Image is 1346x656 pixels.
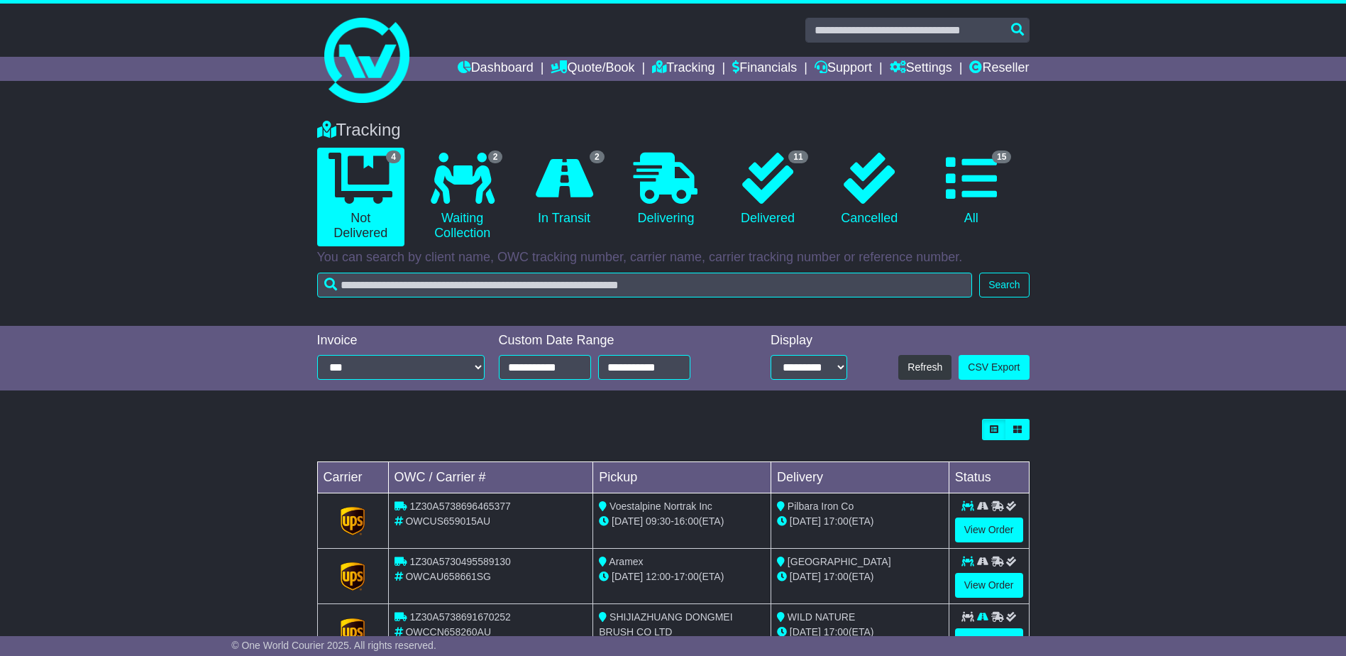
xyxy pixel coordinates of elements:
span: 17:00 [824,571,849,582]
img: GetCarrierServiceLogo [341,507,365,535]
span: 17:00 [674,571,699,582]
span: 12:00 [646,571,671,582]
span: 4 [386,151,401,163]
div: (ETA) [777,569,943,584]
span: SHIJIAZHUANG DONGMEI BRUSH CO LTD [599,611,732,638]
span: 11 [788,151,807,163]
div: (ETA) [777,625,943,640]
a: 4 Not Delivered [317,148,404,246]
a: View Order [955,573,1023,598]
a: Quote/Book [551,57,634,81]
div: Tracking [310,120,1037,141]
span: [DATE] [612,515,643,527]
span: [DATE] [790,515,821,527]
span: [GEOGRAPHIC_DATA] [788,556,891,567]
div: (ETA) [777,514,943,529]
button: Search [979,273,1029,297]
a: Financials [732,57,797,81]
a: CSV Export [959,355,1029,380]
span: 09:30 [646,515,671,527]
span: OWCCN658260AU [405,626,491,638]
span: WILD NATURE [788,611,855,623]
span: 17:00 [824,515,849,527]
a: Cancelled [826,148,913,231]
span: 16:00 [674,515,699,527]
a: Settings [890,57,952,81]
a: 11 Delivered [724,148,811,231]
div: Display [771,333,847,349]
span: 2 [590,151,605,163]
span: OWCAU658661SG [405,571,491,582]
div: - (ETA) [599,569,765,584]
a: Support [815,57,872,81]
td: Carrier [317,462,388,493]
span: 15 [992,151,1011,163]
a: 2 In Transit [520,148,607,231]
a: View Order [955,518,1023,542]
td: Status [949,462,1029,493]
div: - (ETA) [599,514,765,529]
span: Aramex [609,556,643,567]
img: GetCarrierServiceLogo [341,562,365,591]
a: Reseller [969,57,1029,81]
div: Invoice [317,333,485,349]
span: © One World Courier 2025. All rights reserved. [231,640,436,651]
span: 17:00 [824,626,849,638]
span: 1Z30A5730495589130 [409,556,510,567]
td: OWC / Carrier # [388,462,593,493]
a: 2 Waiting Collection [419,148,506,246]
span: Voestalpine Nortrak Inc [609,501,712,512]
td: Pickup [593,462,771,493]
a: Tracking [652,57,715,81]
span: 1Z30A5738696465377 [409,501,510,512]
span: 1Z30A5738691670252 [409,611,510,623]
a: Dashboard [458,57,534,81]
span: Pilbara Iron Co [788,501,854,512]
span: 2 [488,151,503,163]
a: Delivering [622,148,710,231]
span: OWCUS659015AU [405,515,490,527]
span: [DATE] [612,571,643,582]
button: Refresh [898,355,951,380]
a: 15 All [927,148,1015,231]
span: [DATE] [790,571,821,582]
img: GetCarrierServiceLogo [341,618,365,647]
p: You can search by client name, OWC tracking number, carrier name, carrier tracking number or refe... [317,250,1030,266]
td: Delivery [771,462,949,493]
span: [DATE] [790,626,821,638]
div: Custom Date Range [499,333,727,349]
a: View Order [955,628,1023,653]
